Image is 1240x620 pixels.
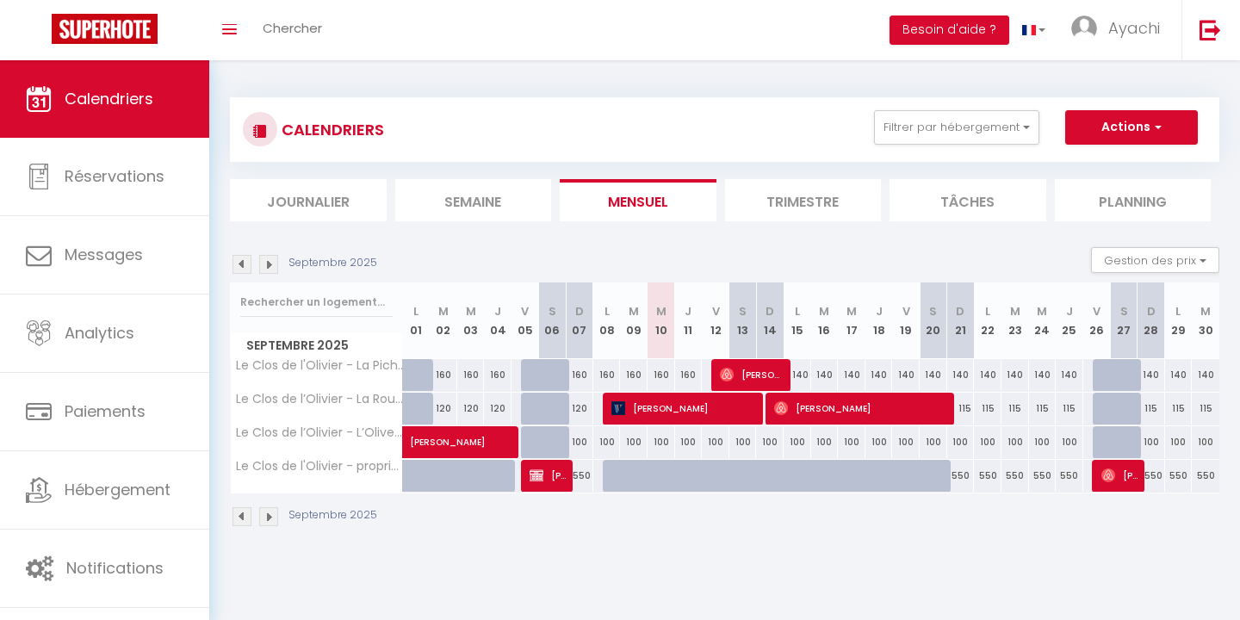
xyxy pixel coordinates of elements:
[865,359,893,391] div: 140
[774,392,949,425] span: [PERSON_NAME]
[1192,460,1219,492] div: 550
[410,417,568,449] span: [PERSON_NAME]
[233,426,406,439] span: Le Clos de l’Olivier - L’Olivette
[756,426,784,458] div: 100
[675,426,703,458] div: 100
[1091,247,1219,273] button: Gestion des prix
[1056,393,1083,425] div: 115
[494,303,501,319] abbr: J
[484,282,512,359] th: 04
[1065,110,1198,145] button: Actions
[1055,179,1212,221] li: Planning
[656,303,666,319] abbr: M
[566,282,593,359] th: 07
[725,179,882,221] li: Trimestre
[874,110,1039,145] button: Filtrer par hébergement
[947,282,975,359] th: 21
[240,287,393,318] input: Rechercher un logement...
[956,303,964,319] abbr: D
[648,426,675,458] div: 100
[702,282,729,359] th: 12
[1029,282,1057,359] th: 24
[892,359,920,391] div: 140
[784,359,811,391] div: 140
[530,459,567,492] span: [PERSON_NAME]
[512,282,539,359] th: 05
[811,359,839,391] div: 140
[593,359,621,391] div: 160
[929,303,937,319] abbr: S
[947,393,975,425] div: 115
[1001,460,1029,492] div: 550
[648,282,675,359] th: 10
[288,255,377,271] p: Septembre 2025
[65,88,153,109] span: Calendriers
[484,359,512,391] div: 160
[974,426,1001,458] div: 100
[974,460,1001,492] div: 550
[14,7,65,59] button: Ouvrir le widget de chat LiveChat
[560,179,716,221] li: Mensuel
[902,303,910,319] abbr: V
[1056,359,1083,391] div: 140
[231,333,402,358] span: Septembre 2025
[890,179,1046,221] li: Tâches
[1001,393,1029,425] div: 115
[430,359,457,391] div: 160
[629,303,639,319] abbr: M
[784,426,811,458] div: 100
[712,303,720,319] abbr: V
[1056,460,1083,492] div: 550
[593,426,621,458] div: 100
[1138,359,1165,391] div: 140
[395,179,552,221] li: Semaine
[1066,303,1073,319] abbr: J
[648,359,675,391] div: 160
[1029,460,1057,492] div: 550
[566,359,593,391] div: 160
[766,303,774,319] abbr: D
[685,303,691,319] abbr: J
[430,393,457,425] div: 120
[457,282,485,359] th: 03
[66,557,164,579] span: Notifications
[566,460,593,492] div: 550
[575,303,584,319] abbr: D
[1071,15,1097,41] img: ...
[675,282,703,359] th: 11
[263,19,322,37] span: Chercher
[729,282,757,359] th: 13
[1192,359,1219,391] div: 140
[739,303,747,319] abbr: S
[974,282,1001,359] th: 22
[233,460,406,473] span: Le Clos de l'Olivier - propriété 20 couchages
[1192,393,1219,425] div: 115
[1037,303,1047,319] abbr: M
[985,303,990,319] abbr: L
[438,303,449,319] abbr: M
[620,359,648,391] div: 160
[65,165,164,187] span: Réservations
[947,460,975,492] div: 550
[838,426,865,458] div: 100
[1165,426,1193,458] div: 100
[65,322,134,344] span: Analytics
[233,393,406,406] span: Le Clos de l’Olivier - La Rougette
[1147,303,1156,319] abbr: D
[1110,282,1138,359] th: 27
[65,479,170,500] span: Hébergement
[974,359,1001,391] div: 140
[1138,282,1165,359] th: 28
[947,426,975,458] div: 100
[1108,17,1160,39] span: Ayachi
[1093,303,1100,319] abbr: V
[892,426,920,458] div: 100
[920,282,947,359] th: 20
[1192,426,1219,458] div: 100
[720,358,784,391] span: [PERSON_NAME]
[521,303,529,319] abbr: V
[1165,460,1193,492] div: 550
[702,426,729,458] div: 100
[876,303,883,319] abbr: J
[811,426,839,458] div: 100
